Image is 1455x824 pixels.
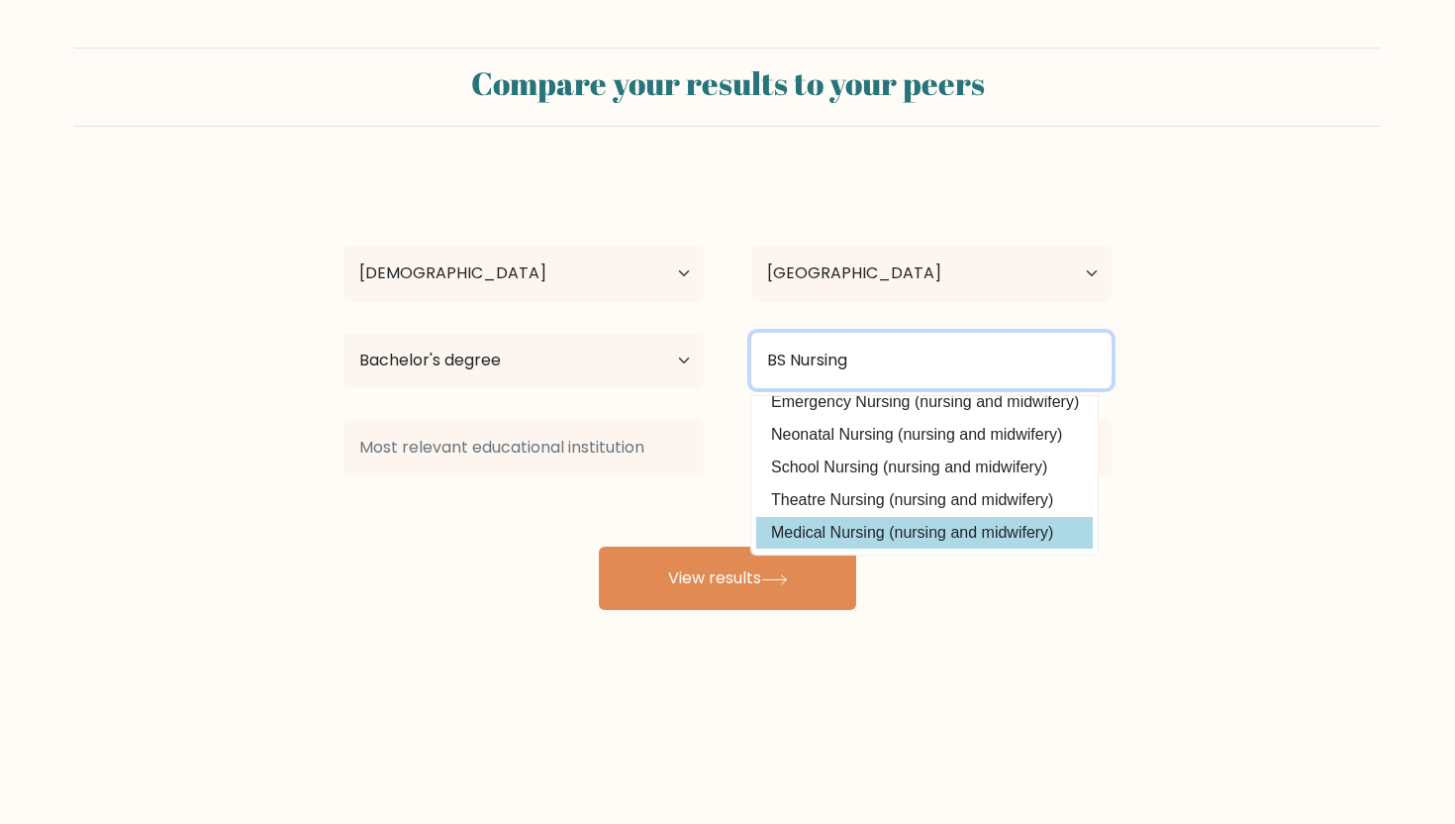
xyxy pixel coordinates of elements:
button: View results [599,547,856,610]
option: Emergency Nursing (nursing and midwifery) [756,386,1093,418]
input: Most relevant educational institution [343,420,704,475]
h2: Compare your results to your peers [86,64,1369,102]
option: Neonatal Nursing (nursing and midwifery) [756,419,1093,451]
option: Medical Nursing (nursing and midwifery) [756,517,1093,549]
option: School Nursing (nursing and midwifery) [756,452,1093,483]
option: Theatre Nursing (nursing and midwifery) [756,484,1093,516]
input: What did you study? [751,333,1112,388]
